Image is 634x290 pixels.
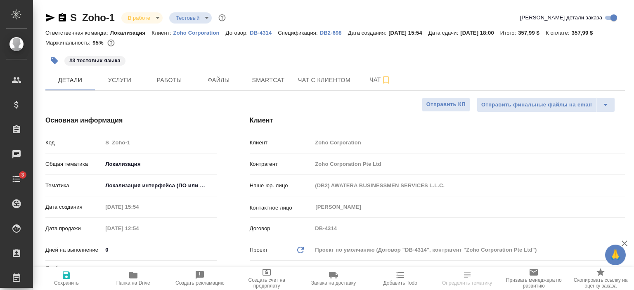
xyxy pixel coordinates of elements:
[250,160,312,168] p: Контрагент
[238,277,295,289] span: Создать счет на предоплату
[381,75,391,85] svg: Подписаться
[116,280,150,286] span: Папка на Drive
[426,100,466,109] span: Отправить КП
[106,38,116,48] button: 6.57 EUR; 6.15 USD; 231.57 RUB;
[100,267,167,290] button: Папка на Drive
[45,52,64,70] button: Добавить тэг
[2,169,31,189] a: 3
[250,246,268,254] p: Проект
[460,30,500,36] p: [DATE] 18:00
[250,182,312,190] p: Наше юр. лицо
[572,277,629,289] span: Скопировать ссылку на оценку заказа
[45,160,102,168] p: Общая тематика
[312,222,625,234] input: Пустое поле
[57,13,67,23] button: Скопировать ссылку
[92,40,105,46] p: 95%
[45,203,102,211] p: Дата создания
[125,14,153,21] button: В работе
[64,57,126,64] span: 3 тестовых языка
[50,75,90,85] span: Детали
[175,280,225,286] span: Создать рекламацию
[70,12,115,23] a: S_Zoho-1
[481,100,592,110] span: Отправить финальные файлы на email
[102,137,216,149] input: Пустое поле
[250,204,312,212] p: Контактное лицо
[348,30,388,36] p: Дата создания:
[45,13,55,23] button: Скопировать ссылку для ЯМессенджера
[69,57,121,65] p: #3 тестовых языка
[121,12,163,24] div: В работе
[428,30,460,36] p: Дата сдачи:
[45,246,102,254] p: Дней на выполнение
[45,264,102,281] p: Дней на выполнение (авт.)
[312,243,625,257] div: Проект по умолчанию (Договор "DB-4314", контрагент "Zoho Corporation Pte Ltd")
[45,182,102,190] p: Тематика
[173,14,202,21] button: Тестовый
[169,12,212,24] div: В работе
[54,280,79,286] span: Сохранить
[102,266,216,278] input: Пустое поле
[199,75,239,85] span: Файлы
[546,30,572,36] p: К оплате:
[173,29,226,36] a: Zoho Corporation
[102,222,175,234] input: Пустое поле
[383,280,417,286] span: Добавить Todo
[102,201,175,213] input: Пустое поле
[151,30,173,36] p: Клиент:
[311,280,356,286] span: Заявка на доставку
[608,246,622,264] span: 🙏
[360,75,400,85] span: Чат
[167,267,234,290] button: Создать рекламацию
[217,12,227,23] button: Доп статусы указывают на важность/срочность заказа
[226,30,250,36] p: Договор:
[320,30,348,36] p: DB2-698
[388,30,428,36] p: [DATE] 15:54
[477,97,615,112] div: split button
[505,277,562,289] span: Призвать менеджера по развитию
[33,267,100,290] button: Сохранить
[102,157,216,171] div: Локализация
[572,30,599,36] p: 357,99 $
[567,267,634,290] button: Скопировать ссылку на оценку заказа
[312,179,625,191] input: Пустое поле
[312,158,625,170] input: Пустое поле
[16,171,29,179] span: 3
[250,224,312,233] p: Договор
[173,30,226,36] p: Zoho Corporation
[300,267,367,290] button: Заявка на доставку
[45,139,102,147] p: Код
[250,29,278,36] a: DB-4314
[250,139,312,147] p: Клиент
[100,75,140,85] span: Услуги
[442,280,492,286] span: Определить тематику
[298,75,350,85] span: Чат с клиентом
[278,30,319,36] p: Спецификация:
[477,97,596,112] button: Отправить финальные файлы на email
[520,14,602,22] span: [PERSON_NAME] детали заказа
[248,75,288,85] span: Smartcat
[422,97,470,112] button: Отправить КП
[250,30,278,36] p: DB-4314
[500,30,518,36] p: Итого:
[45,116,217,125] h4: Основная информация
[312,137,625,149] input: Пустое поле
[110,30,152,36] p: Локализация
[233,267,300,290] button: Создать счет на предоплату
[102,179,216,193] div: Локализация интерфейса (ПО или сайта)
[45,224,102,233] p: Дата продажи
[367,267,434,290] button: Добавить Todo
[518,30,546,36] p: 357,99 $
[45,40,92,46] p: Маржинальность:
[320,29,348,36] a: DB2-698
[45,30,110,36] p: Ответственная команда:
[149,75,189,85] span: Работы
[434,267,501,290] button: Определить тематику
[500,267,567,290] button: Призвать менеджера по развитию
[605,245,626,265] button: 🙏
[102,244,216,256] input: ✎ Введи что-нибудь
[250,116,625,125] h4: Клиент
